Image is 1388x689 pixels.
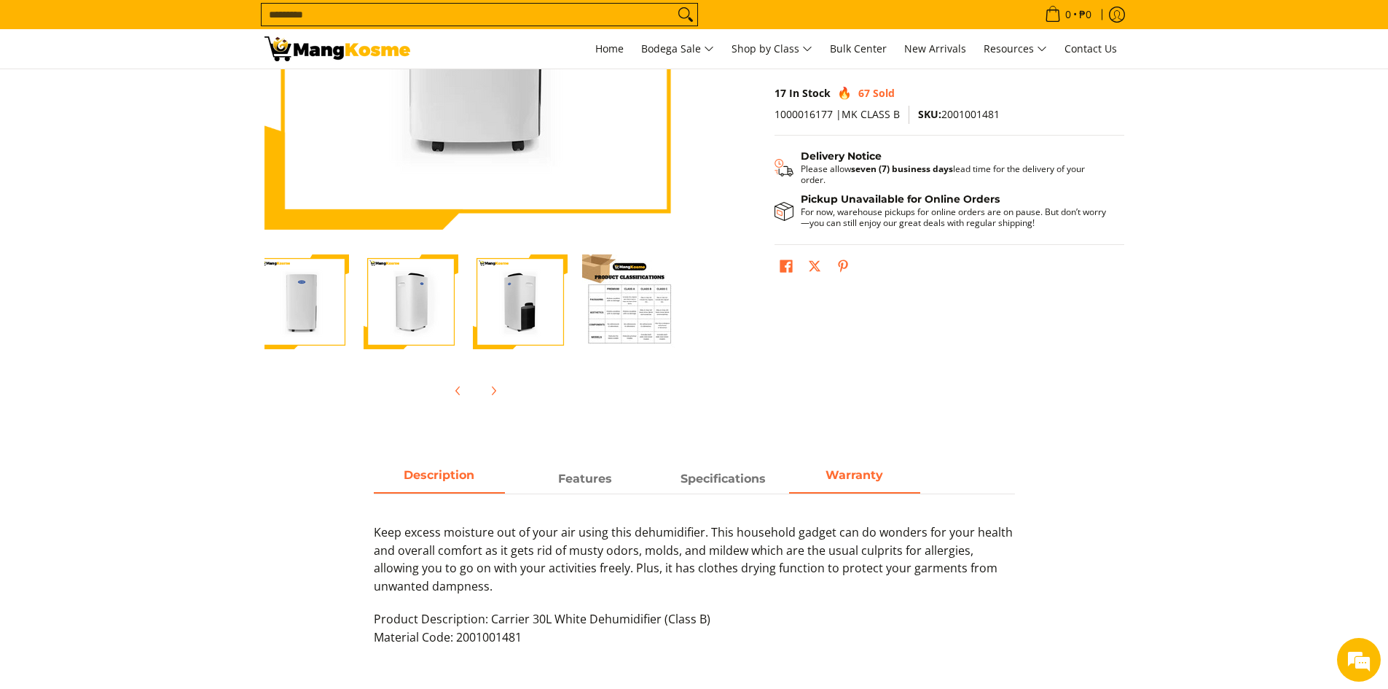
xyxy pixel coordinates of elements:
p: For now, warehouse pickups for online orders are on pause. But don’t worry—you can still enjoy ou... [801,206,1110,228]
a: Pin on Pinterest [833,256,853,281]
span: 1000016177 |MK CLASS B [775,107,900,121]
div: Chat with us now [76,82,245,101]
span: Resources [984,40,1047,58]
button: Shipping & Delivery [775,150,1110,185]
button: Next [477,375,509,407]
img: Carrier 30L White Dehumidifier (Class B)-4 [582,254,677,349]
span: Bulk Center [830,42,887,55]
a: Share on Facebook [776,256,796,281]
strong: Features [558,472,612,486]
span: Sold [873,86,895,100]
strong: seven (7) business days [851,163,953,175]
span: Product Description: Carrier 30L White Dehumidifier (Class B) Material Code: 2001001481 [374,611,710,645]
a: Bodega Sale [634,29,721,69]
a: Description 1 [519,466,651,494]
img: Carrier 30-Liter Dehumidifier - White (Class B) l Mang Kosme [264,36,410,61]
span: Home [595,42,624,55]
span: Shop by Class [732,40,812,58]
span: Contact Us [1064,42,1117,55]
a: Description 3 [789,466,920,494]
a: Post on X [804,256,825,281]
span: ₱0 [1077,9,1094,20]
button: Search [674,4,697,26]
button: Previous [442,375,474,407]
img: Carrier 30L White Dehumidifier (Class B)-1 [254,254,349,349]
span: 0 [1063,9,1073,20]
img: Carrier 30L White Dehumidifier (Class B)-2 [364,254,458,349]
strong: Specifications [681,472,766,486]
textarea: Type your message and hit 'Enter' [7,398,278,449]
nav: Main Menu [425,29,1124,69]
a: New Arrivals [897,29,973,69]
div: Description [374,494,1015,661]
a: Description [374,466,505,494]
div: Minimize live chat window [239,7,274,42]
img: Carrier 30L White Dehumidifier (Class B)-3 [473,254,568,349]
p: Please allow lead time for the delivery of your order. [801,163,1110,185]
span: 67 [858,86,870,100]
span: We're online! [85,184,201,331]
a: Contact Us [1057,29,1124,69]
span: New Arrivals [904,42,966,55]
span: Bodega Sale [641,40,714,58]
span: Description [374,466,505,492]
span: Keep excess moisture out of your air using this dehumidifier. This household gadget can do wonder... [374,524,1013,594]
strong: Delivery Notice [801,149,882,163]
a: Description 2 [658,466,789,494]
a: Resources [976,29,1054,69]
span: • [1040,7,1096,23]
a: Shop by Class [724,29,820,69]
strong: Pickup Unavailable for Online Orders [801,192,1000,206]
a: Bulk Center [823,29,894,69]
strong: Warranty [826,468,883,482]
span: 2001001481 [918,107,1000,121]
span: In Stock [789,86,831,100]
a: Home [588,29,631,69]
span: SKU: [918,107,941,121]
span: 17 [775,86,786,100]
